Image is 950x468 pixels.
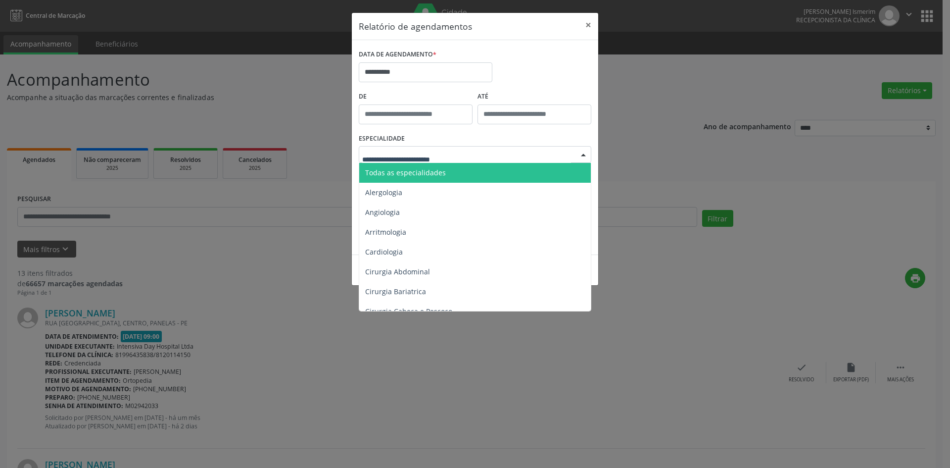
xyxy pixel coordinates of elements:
[365,227,406,237] span: Arritmologia
[359,20,472,33] h5: Relatório de agendamentos
[365,287,426,296] span: Cirurgia Bariatrica
[365,307,452,316] span: Cirurgia Cabeça e Pescoço
[477,89,591,104] label: ATÉ
[359,131,405,147] label: ESPECIALIDADE
[365,168,446,177] span: Todas as especialidades
[359,47,436,62] label: DATA DE AGENDAMENTO
[365,208,400,217] span: Angiologia
[365,267,430,276] span: Cirurgia Abdominal
[578,13,598,37] button: Close
[365,247,403,257] span: Cardiologia
[359,89,473,104] label: De
[365,188,402,197] span: Alergologia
